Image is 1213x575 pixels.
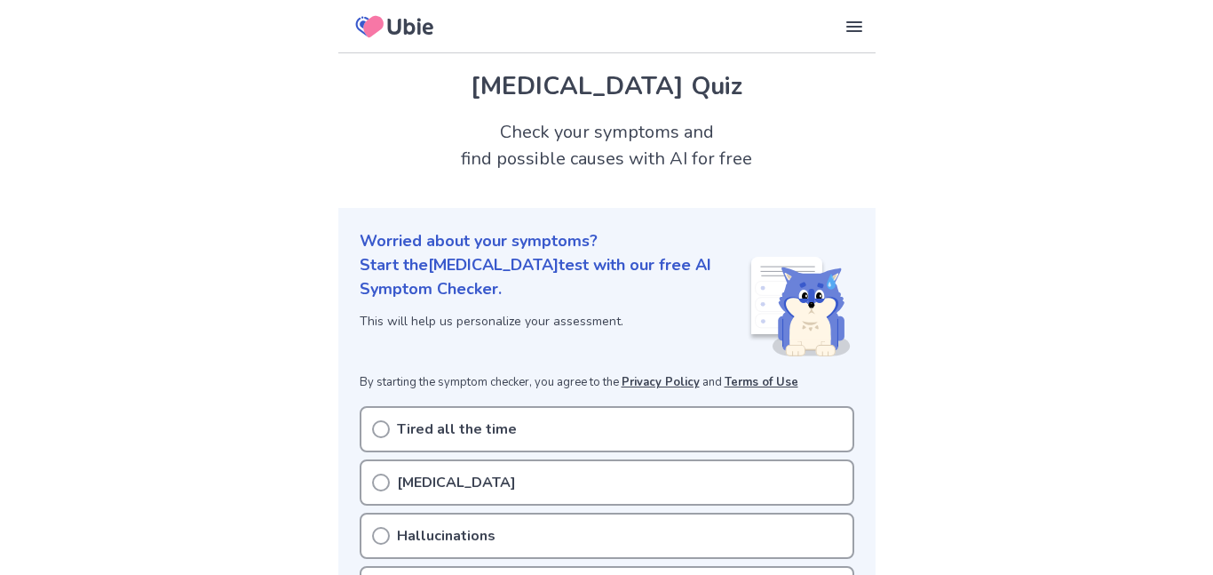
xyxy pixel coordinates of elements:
[622,374,700,390] a: Privacy Policy
[748,257,851,356] img: Shiba
[397,472,516,493] p: [MEDICAL_DATA]
[338,119,876,172] h2: Check your symptoms and find possible causes with AI for free
[725,374,798,390] a: Terms of Use
[360,374,854,392] p: By starting the symptom checker, you agree to the and
[397,419,517,440] p: Tired all the time
[360,68,854,105] h1: [MEDICAL_DATA] Quiz
[360,229,854,253] p: Worried about your symptoms?
[397,525,496,547] p: Hallucinations
[360,253,748,301] p: Start the [MEDICAL_DATA] test with our free AI Symptom Checker.
[360,312,748,331] p: This will help us personalize your assessment.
